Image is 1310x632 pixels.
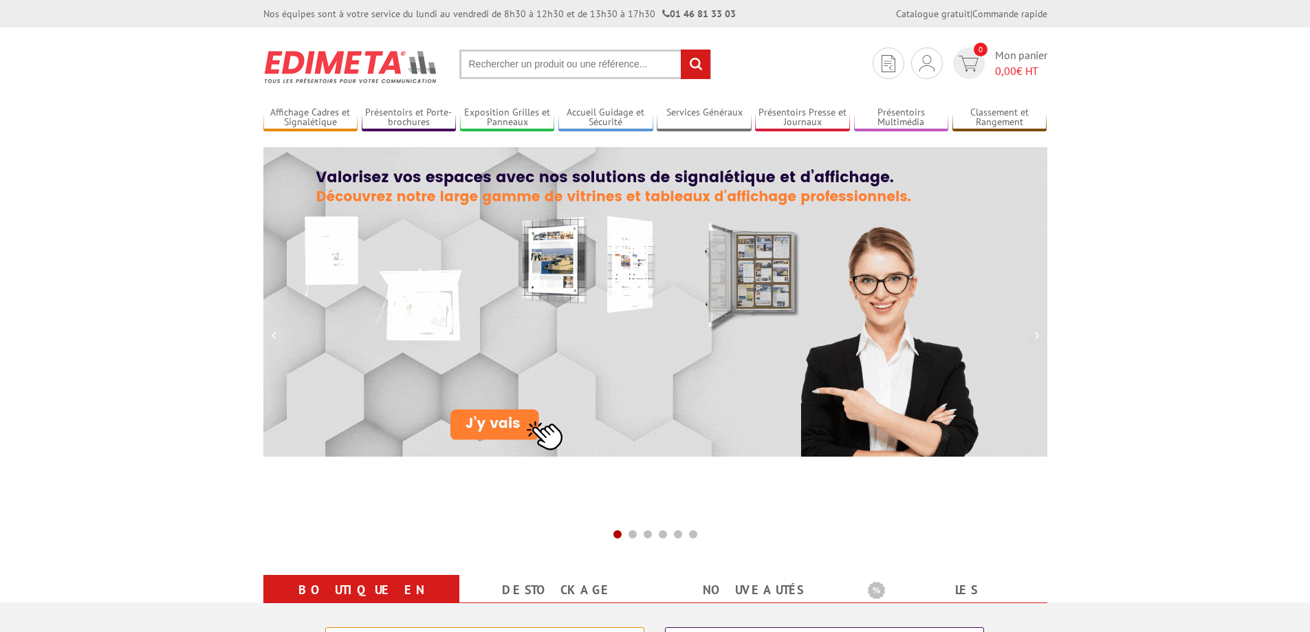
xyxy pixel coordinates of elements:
[263,7,736,21] div: Nos équipes sont à votre service du lundi au vendredi de 8h30 à 12h30 et de 13h30 à 17h30
[263,41,439,92] img: Présentoir, panneau, stand - Edimeta - PLV, affichage, mobilier bureau, entreprise
[662,8,736,20] strong: 01 46 81 33 03
[896,7,1047,21] div: |
[280,578,443,627] a: Boutique en ligne
[672,578,835,602] a: nouveautés
[263,107,358,129] a: Affichage Cadres et Signalétique
[459,50,711,79] input: Rechercher un produit ou une référence...
[755,107,850,129] a: Présentoirs Presse et Journaux
[868,578,1040,605] b: Les promotions
[972,8,1047,20] a: Commande rapide
[995,63,1047,79] span: € HT
[854,107,949,129] a: Présentoirs Multimédia
[460,107,555,129] a: Exposition Grilles et Panneaux
[896,8,970,20] a: Catalogue gratuit
[974,43,987,56] span: 0
[959,56,979,72] img: devis rapide
[476,578,639,602] a: Destockage
[657,107,752,129] a: Services Généraux
[558,107,653,129] a: Accueil Guidage et Sécurité
[950,47,1047,79] a: devis rapide 0 Mon panier 0,00€ HT
[995,47,1047,79] span: Mon panier
[882,55,895,72] img: devis rapide
[995,64,1016,78] span: 0,00
[362,107,457,129] a: Présentoirs et Porte-brochures
[681,50,710,79] input: rechercher
[952,107,1047,129] a: Classement et Rangement
[868,578,1031,627] a: Les promotions
[919,55,935,72] img: devis rapide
